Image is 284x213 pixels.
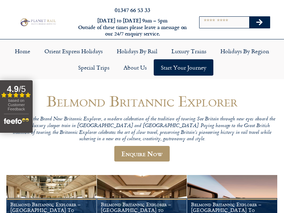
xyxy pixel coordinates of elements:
a: Luxury Trains [164,43,213,59]
img: Planet Rail Train Holidays Logo [19,17,57,27]
a: 01347 66 53 33 [115,6,150,14]
h1: Belmond Britannic Explorer [6,93,278,109]
a: Enquire Now [114,146,170,162]
a: Holidays by Rail [110,43,164,59]
a: Special Trips [71,59,116,76]
p: Introducing the Brand New Britannic Explorer, a modern celebration of the tradition of touring. S... [6,116,278,143]
nav: Menu [4,43,280,76]
a: Orient Express Holidays [37,43,110,59]
a: Holidays by Region [213,43,276,59]
a: Start your Journey [154,59,213,76]
a: About Us [116,59,154,76]
h6: [DATE] to [DATE] 9am – 5pm Outside of these times please leave a message on our 24/7 enquiry serv... [77,17,187,37]
a: Home [8,43,37,59]
button: Search [249,17,270,28]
